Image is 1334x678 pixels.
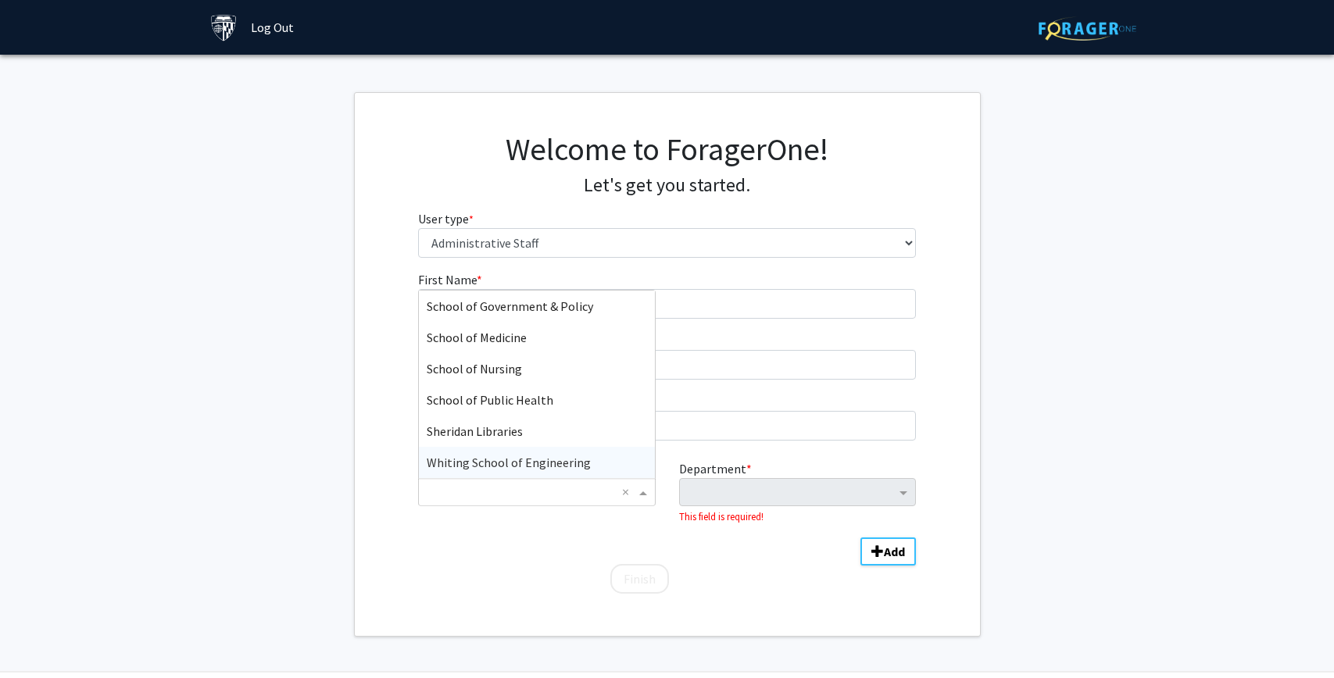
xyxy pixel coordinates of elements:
[418,272,477,287] span: First Name
[12,608,66,666] iframe: Chat
[622,483,635,501] span: Clear all
[610,564,669,594] button: Finish
[427,423,523,439] span: Sheridan Libraries
[679,510,764,523] small: This field is required!
[884,544,905,559] b: Add
[427,298,593,314] span: School of Government & Policy
[406,459,667,525] div: Division
[1039,16,1136,41] img: ForagerOne Logo
[427,392,553,408] span: School of Public Health
[860,537,916,566] button: Add Division/Department
[418,209,474,228] label: User type
[679,478,916,506] ng-select: Department
[418,130,916,168] h1: Welcome to ForagerOne!
[667,459,928,525] div: Department
[427,330,527,345] span: School of Medicine
[418,174,916,197] h4: Let's get you started.
[427,455,591,470] span: Whiting School of Engineering
[210,14,238,41] img: Johns Hopkins University Logo
[427,361,522,376] span: School of Nursing
[418,290,655,479] ng-dropdown-panel: Options list
[418,478,655,506] ng-select: Division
